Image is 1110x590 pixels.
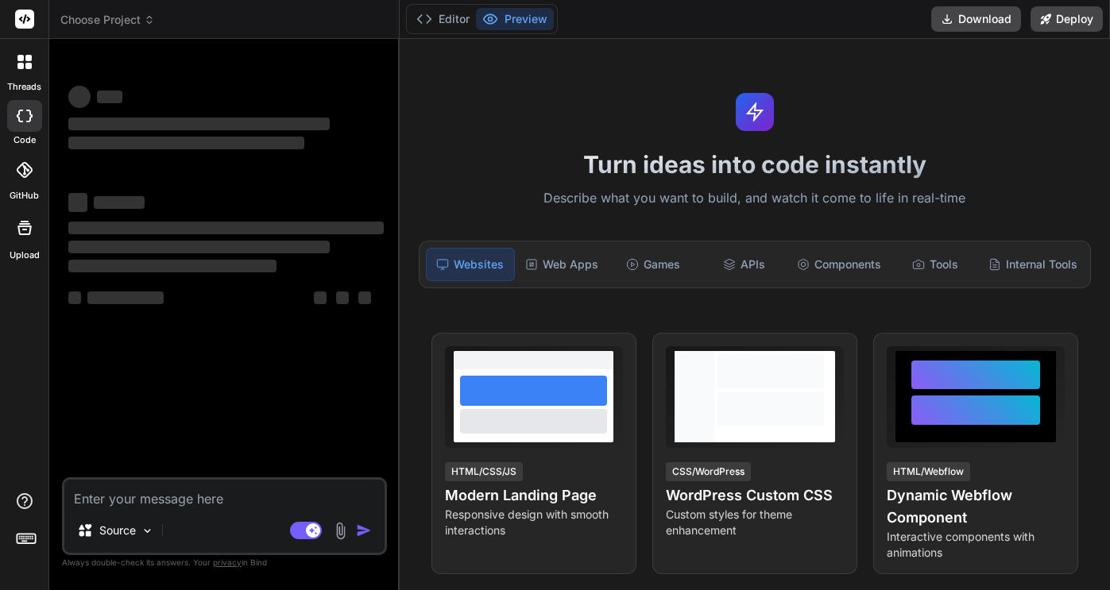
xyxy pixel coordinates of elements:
div: APIs [700,248,787,281]
label: Upload [10,249,40,262]
label: threads [7,80,41,94]
h4: WordPress Custom CSS [666,484,844,507]
span: privacy [213,557,242,567]
div: Components [791,248,888,281]
span: ‌ [336,291,349,304]
img: attachment [331,522,350,540]
p: Interactive components with animations [887,529,1065,561]
p: Source [99,523,136,538]
span: ‌ [68,260,277,272]
span: ‌ [68,137,304,149]
div: Websites [426,248,515,281]
h1: Turn ideas into code instantly [409,150,1100,179]
span: ‌ [87,291,164,304]
span: ‌ [68,291,81,304]
span: ‌ [68,86,91,108]
label: GitHub [10,189,39,202]
p: Describe what you want to build, and watch it come to life in real-time [409,188,1100,209]
div: CSS/WordPress [666,462,751,481]
button: Editor [410,8,476,30]
p: Always double-check its answers. Your in Bind [62,555,387,570]
span: ‌ [68,222,384,234]
div: HTML/CSS/JS [445,462,523,481]
button: Download [931,6,1021,32]
span: ‌ [94,196,145,209]
div: HTML/Webflow [887,462,970,481]
span: ‌ [97,91,122,103]
div: Internal Tools [982,248,1084,281]
span: ‌ [68,241,330,253]
button: Preview [476,8,554,30]
div: Web Apps [518,248,605,281]
h4: Modern Landing Page [445,484,623,507]
img: icon [356,523,372,538]
span: ‌ [314,291,327,304]
span: Choose Project [60,12,155,28]
span: ‌ [68,118,330,130]
p: Responsive design with smooth interactions [445,507,623,538]
img: Pick Models [141,524,154,538]
div: Tools [891,248,978,281]
span: ‌ [358,291,371,304]
div: Games [609,248,697,281]
p: Custom styles for theme enhancement [666,507,844,538]
button: Deploy [1031,6,1103,32]
span: ‌ [68,193,87,212]
h4: Dynamic Webflow Component [887,484,1065,529]
label: code [14,133,36,147]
